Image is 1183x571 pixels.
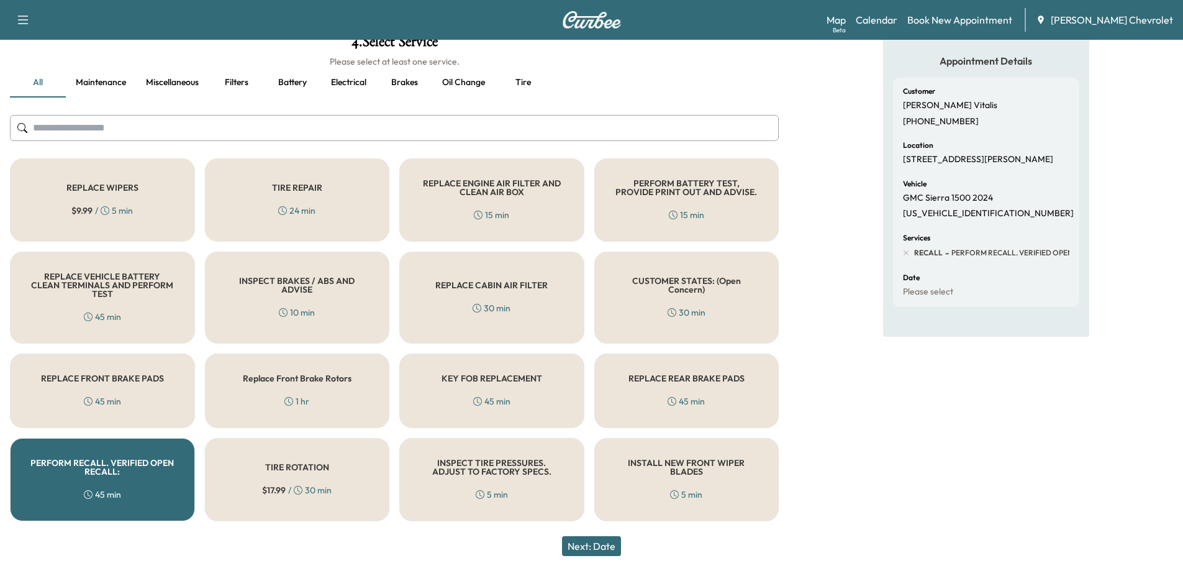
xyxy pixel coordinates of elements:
[265,68,320,98] button: Battery
[10,68,779,98] div: basic tabs example
[320,68,376,98] button: Electrical
[136,68,209,98] button: Miscellaneous
[10,34,779,55] h1: 4 . Select Service
[262,484,286,496] span: $ 17.99
[284,395,309,408] div: 1 hr
[420,179,564,196] h5: REPLACE ENGINE AIR FILTER AND CLEAN AIR BOX
[243,374,351,383] h5: Replace Front Brake Rotors
[903,274,920,281] h6: Date
[66,183,138,192] h5: REPLACE WIPERS
[668,395,705,408] div: 45 min
[420,459,564,476] h5: INSPECT TIRE PRESSURES. ADJUST TO FACTORY SPECS.
[442,374,542,383] h5: KEY FOB REPLACEMENT
[1051,12,1173,27] span: [PERSON_NAME] Chevrolet
[71,204,93,217] span: $ 9.99
[279,306,315,319] div: 10 min
[272,183,322,192] h5: TIRE REPAIR
[903,116,979,127] p: [PHONE_NUMBER]
[949,248,1104,258] span: PERFORM RECALL. VERIFIED OPEN RECALL:
[41,374,164,383] h5: REPLACE FRONT BRAKE PADS
[474,209,509,221] div: 15 min
[265,463,329,472] h5: TIRE ROTATION
[435,281,548,290] h5: REPLACE CABIN AIR FILTER
[209,68,265,98] button: Filters
[562,536,621,556] button: Next: Date
[30,272,175,298] h5: REPLACE VEHICLE BATTERY CLEAN TERMINALS AND PERFORM TEST
[476,488,508,501] div: 5 min
[903,100,997,111] p: [PERSON_NAME] Vitalis
[30,459,175,476] h5: PERFORM RECALL. VERIFIED OPEN RECALL:
[473,395,510,408] div: 45 min
[615,459,759,476] h5: INSTALL NEW FRONT WIPER BLADES
[903,88,935,95] h6: Customer
[432,68,495,98] button: Oil Change
[10,55,779,68] h6: Please select at least one service.
[903,180,927,188] h6: Vehicle
[827,12,846,27] a: MapBeta
[562,11,622,29] img: Curbee Logo
[473,302,510,314] div: 30 min
[376,68,432,98] button: Brakes
[903,234,930,242] h6: Services
[495,68,551,98] button: Tire
[903,193,993,204] p: GMC Sierra 1500 2024
[914,248,943,258] span: RECALL
[84,488,121,501] div: 45 min
[628,374,745,383] h5: REPLACE REAR BRAKE PADS
[668,306,705,319] div: 30 min
[903,286,953,298] p: Please select
[893,54,1079,68] h5: Appointment Details
[907,12,1012,27] a: Book New Appointment
[669,209,704,221] div: 15 min
[10,68,66,98] button: all
[66,68,136,98] button: Maintenance
[225,276,369,294] h5: INSPECT BRAKES / ABS AND ADVISE
[833,25,846,35] div: Beta
[615,179,759,196] h5: PERFORM BATTERY TEST, PROVIDE PRINT OUT AND ADVISE.
[943,247,949,259] span: -
[670,488,702,501] div: 5 min
[84,395,121,408] div: 45 min
[903,142,933,149] h6: Location
[615,276,759,294] h5: CUSTOMER STATES: (Open Concern)
[71,204,133,217] div: / 5 min
[903,208,1074,219] p: [US_VEHICLE_IDENTIFICATION_NUMBER]
[278,204,315,217] div: 24 min
[262,484,332,496] div: / 30 min
[84,311,121,323] div: 45 min
[903,154,1053,165] p: [STREET_ADDRESS][PERSON_NAME]
[856,12,897,27] a: Calendar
